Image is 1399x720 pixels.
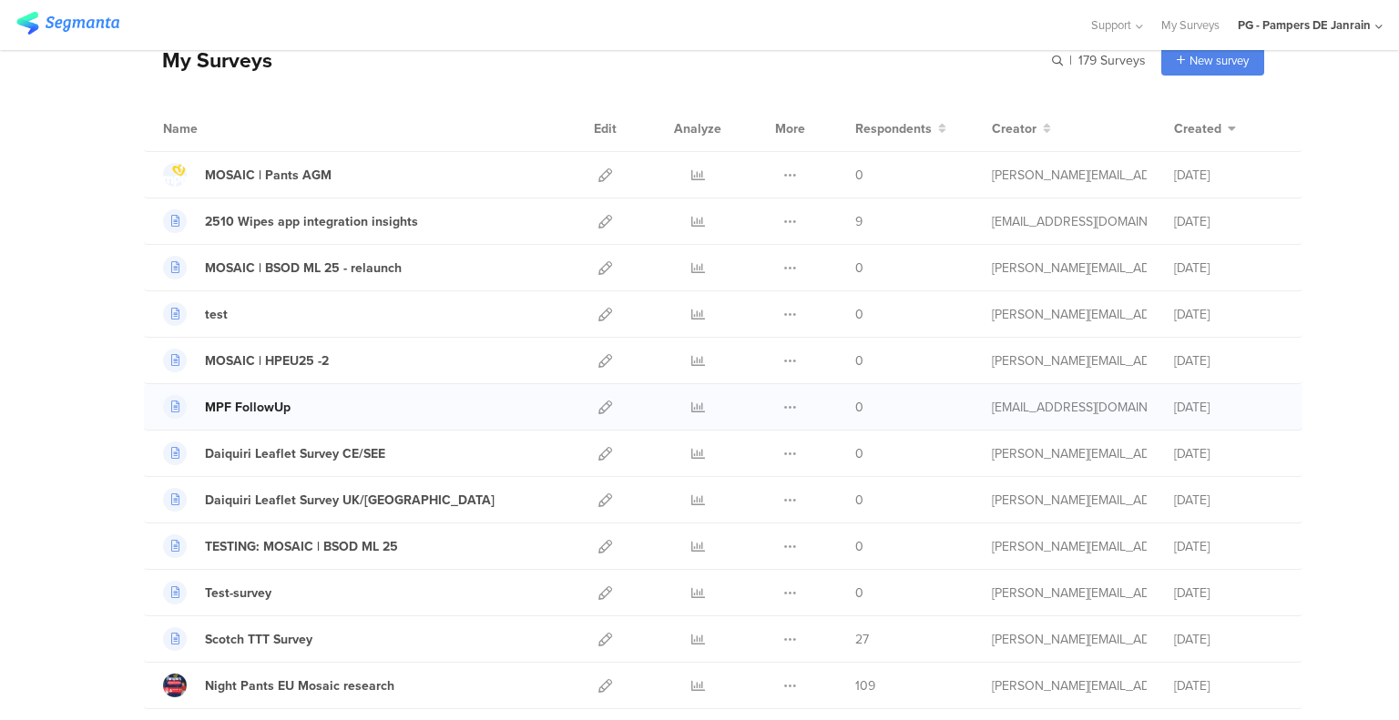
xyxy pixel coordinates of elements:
[855,676,875,695] span: 109
[855,398,863,417] span: 0
[163,256,402,279] a: MOSAIC | BSOD ML 25 - relaunch
[670,106,725,151] div: Analyze
[1174,491,1283,510] div: [DATE]
[992,444,1147,463] div: fritz.t@pg.com
[855,537,863,556] span: 0
[855,491,863,510] span: 0
[1174,351,1283,370] div: [DATE]
[855,259,863,278] span: 0
[992,630,1147,649] div: fritz.t@pg.com
[855,583,863,603] span: 0
[16,12,119,35] img: segmanta logo
[163,488,495,512] a: Daiquiri Leaflet Survey UK/[GEOGRAPHIC_DATA]
[163,119,272,138] div: Name
[163,209,418,233] a: 2510 Wipes app integration insights
[992,166,1147,185] div: fritz.t@pg.com
[992,398,1147,417] div: burcak.b.1@pg.com
[855,212,863,231] span: 9
[1174,676,1283,695] div: [DATE]
[163,395,291,419] a: MPF FollowUp
[205,351,329,370] div: MOSAIC | HPEU25 -2
[855,444,863,463] span: 0
[1190,52,1249,69] span: New survey
[1174,305,1283,324] div: [DATE]
[992,537,1147,556] div: fritz.t@pg.com
[1174,212,1283,231] div: [DATE]
[163,302,228,326] a: test
[1174,537,1283,556] div: [DATE]
[1091,16,1131,34] span: Support
[163,163,332,187] a: MOSAIC | Pants AGM
[163,581,271,604] a: Test-survey
[205,259,402,278] div: MOSAIC | BSOD ML 25 - relaunch
[1174,259,1283,278] div: [DATE]
[205,537,398,556] div: TESTING: MOSAIC | BSOD ML 25
[205,444,385,463] div: Daiquiri Leaflet Survey CE/SEE
[771,106,810,151] div: More
[1174,166,1283,185] div: [DATE]
[205,676,394,695] div: Night Pants EU Mosaic research
[855,351,863,370] span: 0
[205,398,291,417] div: MPF FollowUp
[992,491,1147,510] div: fritz.t@pg.com
[992,351,1147,370] div: fritz.t@pg.com
[163,627,312,651] a: Scotch TTT Survey
[992,259,1147,278] div: fritz.t@pg.com
[855,166,863,185] span: 0
[1067,51,1075,70] span: |
[205,491,495,510] div: Daiquiri Leaflet Survey UK/Iberia
[205,305,228,324] div: test
[1174,630,1283,649] div: [DATE]
[205,630,312,649] div: Scotch TTT Survey
[144,45,272,76] div: My Surveys
[205,166,332,185] div: MOSAIC | Pants AGM
[163,441,385,465] a: Daiquiri Leaflet Survey CE/SEE
[855,305,863,324] span: 0
[855,119,946,138] button: Respondents
[1174,119,1221,138] span: Created
[992,119,1036,138] span: Creator
[205,212,418,231] div: 2510 Wipes app integration insights
[163,534,398,558] a: TESTING: MOSAIC | BSOD ML 25
[1174,398,1283,417] div: [DATE]
[205,583,271,603] div: Test-survey
[1078,51,1146,70] span: 179 Surveys
[992,305,1147,324] div: benke.vb.1@pg.com
[855,630,869,649] span: 27
[992,212,1147,231] div: papavarnavas.g@pg.com
[163,349,329,372] a: MOSAIC | HPEU25 -2
[992,676,1147,695] div: alves.dp@pg.com
[1174,583,1283,603] div: [DATE]
[1238,16,1371,34] div: PG - Pampers DE Janrain
[992,583,1147,603] div: fritz.t@pg.com
[992,119,1051,138] button: Creator
[586,106,625,151] div: Edit
[1174,119,1236,138] button: Created
[1174,444,1283,463] div: [DATE]
[855,119,932,138] span: Respondents
[163,674,394,697] a: Night Pants EU Mosaic research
